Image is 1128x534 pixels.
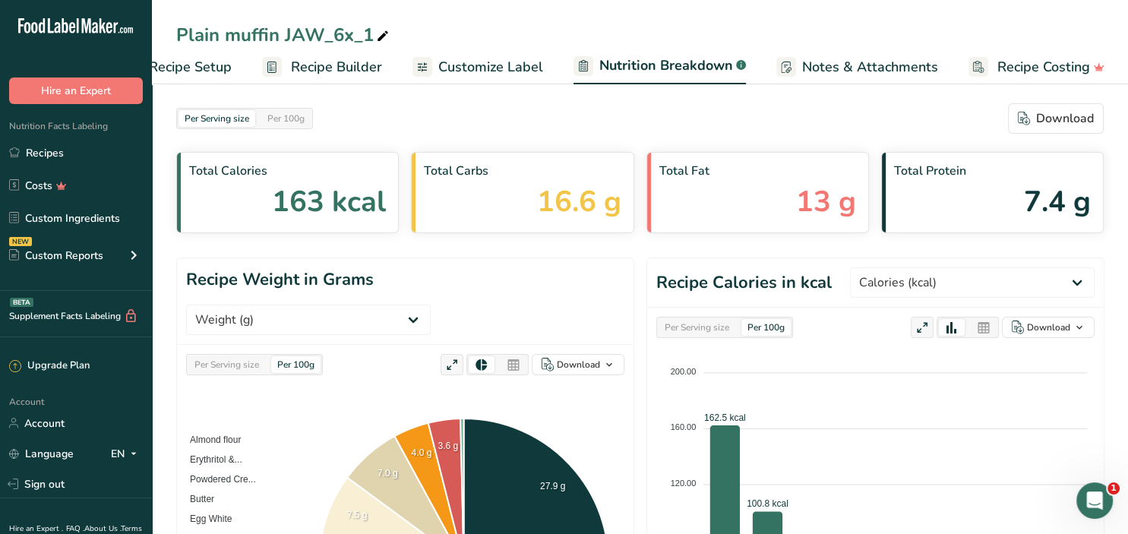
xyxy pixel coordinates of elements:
[66,523,84,534] a: FAQ .
[997,57,1090,77] span: Recipe Costing
[894,162,1091,180] span: Total Protein
[291,57,382,77] span: Recipe Builder
[186,267,374,292] h1: Recipe Weight in Grams
[179,494,214,504] span: Butter
[272,180,386,223] span: 163 kcal
[179,513,232,524] span: Egg White
[189,162,386,180] span: Total Calories
[179,474,256,485] span: Powdered Cre...
[802,57,938,77] span: Notes & Attachments
[1076,482,1113,519] iframe: Intercom live chat
[1024,180,1091,223] span: 7.4 g
[120,50,232,84] a: Recipe Setup
[438,57,543,77] span: Customize Label
[557,358,600,371] div: Download
[1002,317,1095,338] button: Download
[9,523,63,534] a: Hire an Expert .
[9,359,90,374] div: Upgrade Plan
[1018,109,1094,128] div: Download
[599,55,733,76] span: Nutrition Breakdown
[1008,103,1104,134] button: Download
[179,434,241,445] span: Almond flour
[179,110,255,127] div: Per Serving size
[573,49,746,85] a: Nutrition Breakdown
[1107,482,1120,495] span: 1
[671,422,697,431] tspan: 160.00
[111,444,143,463] div: EN
[176,21,392,49] div: Plain muffin JAW_6x_1
[776,50,938,84] a: Notes & Attachments
[188,356,265,373] div: Per Serving size
[796,180,856,223] span: 13 g
[84,523,121,534] a: About Us .
[149,57,232,77] span: Recipe Setup
[659,319,735,336] div: Per Serving size
[9,237,32,246] div: NEW
[9,77,143,104] button: Hire an Expert
[968,50,1104,84] a: Recipe Costing
[532,354,624,375] button: Download
[741,319,791,336] div: Per 100g
[424,162,621,180] span: Total Carbs
[9,248,103,264] div: Custom Reports
[9,441,74,467] a: Language
[261,110,311,127] div: Per 100g
[671,367,697,376] tspan: 200.00
[271,356,321,373] div: Per 100g
[10,298,33,307] div: BETA
[671,478,697,487] tspan: 120.00
[1027,321,1070,334] div: Download
[656,270,832,295] h1: Recipe Calories in kcal
[262,50,382,84] a: Recipe Builder
[537,180,621,223] span: 16.6 g
[659,162,856,180] span: Total Fat
[412,50,543,84] a: Customize Label
[179,454,242,465] span: Erythritol &...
